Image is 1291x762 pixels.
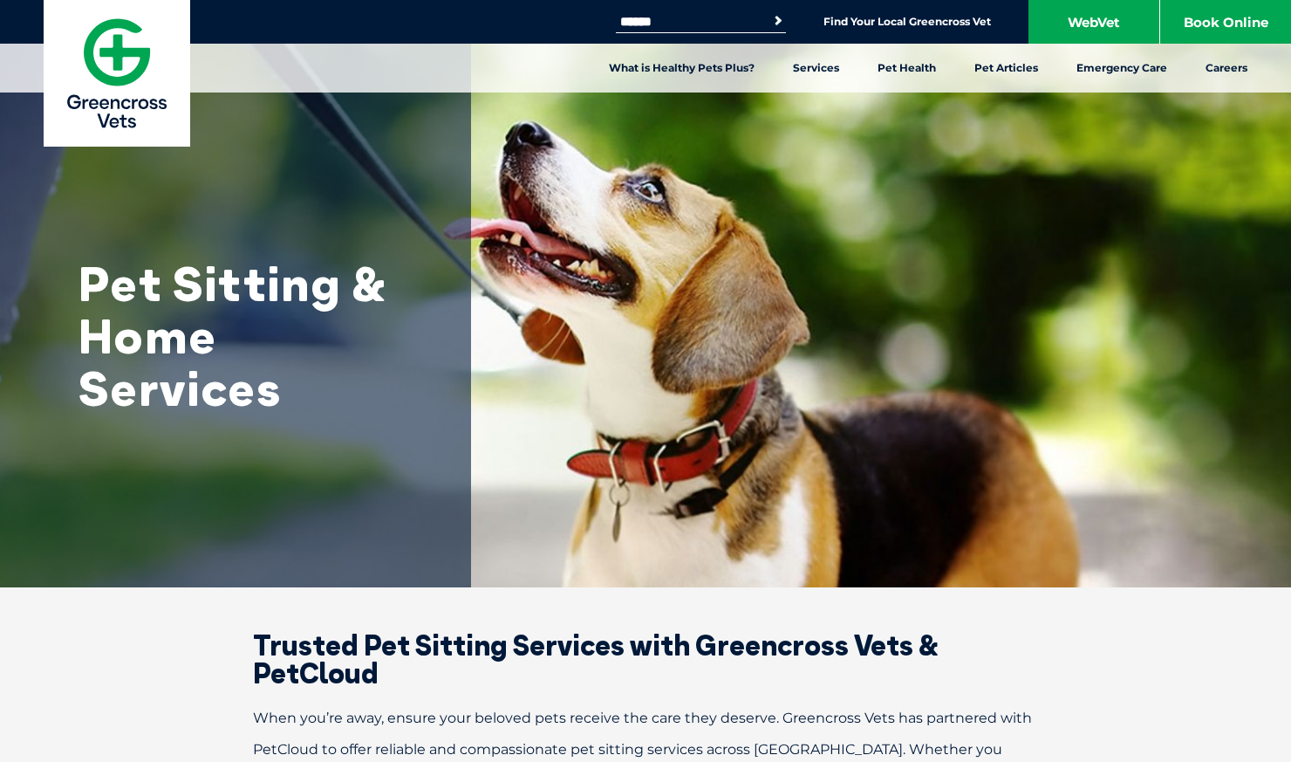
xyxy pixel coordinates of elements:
[192,631,1099,687] h2: Trusted Pet Sitting Services with Greencross Vets & PetCloud
[1186,44,1267,93] a: Careers
[79,257,427,415] h1: Pet Sitting & Home Services
[774,44,858,93] a: Services
[823,15,991,29] a: Find Your Local Greencross Vet
[955,44,1057,93] a: Pet Articles
[1057,44,1186,93] a: Emergency Care
[590,44,774,93] a: What is Healthy Pets Plus?
[769,12,787,30] button: Search
[858,44,955,93] a: Pet Health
